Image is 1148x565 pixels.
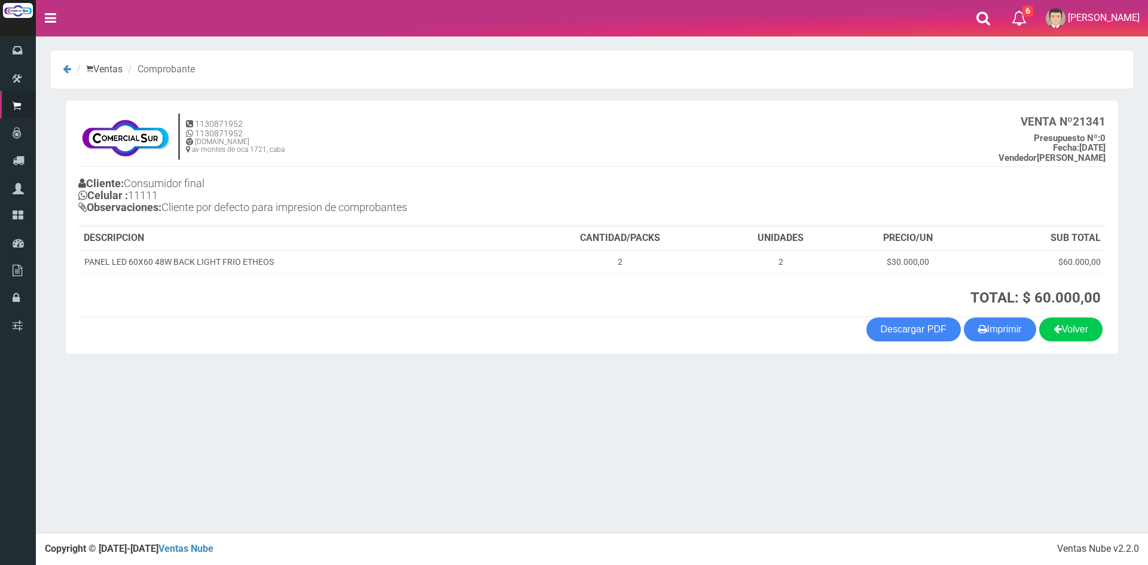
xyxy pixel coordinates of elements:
h5: 1130871952 1130871952 [186,120,285,138]
td: $30.000,00 [842,251,973,273]
div: Ventas Nube v2.2.0 [1057,542,1139,556]
b: Observaciones: [78,201,161,213]
strong: VENTA Nº [1021,115,1073,129]
b: 0 [1034,133,1106,143]
th: UNIDADES [719,227,842,251]
th: PRECIO/UN [842,227,973,251]
strong: Fecha: [1053,142,1079,153]
img: f695dc5f3a855ddc19300c990e0c55a2.jpg [78,113,172,161]
li: Ventas [74,63,123,77]
td: 2 [719,251,842,273]
th: DESCRIPCION [79,227,521,251]
th: SUB TOTAL [973,227,1106,251]
img: User Image [1046,8,1065,28]
h4: Consumidor final 11111 Cliente por defecto para impresion de comprobantes [78,175,592,219]
strong: Vendedor [999,152,1037,163]
strong: Copyright © [DATE]-[DATE] [45,543,213,554]
a: Descargar PDF [866,317,961,341]
h6: [DOMAIN_NAME] av montes de oca 1721, caba [186,138,285,154]
strong: TOTAL: $ 60.000,00 [970,289,1101,306]
span: 6 [1022,5,1033,17]
b: [PERSON_NAME] [999,152,1106,163]
b: Cliente: [78,177,124,190]
button: Imprimir [964,317,1036,341]
td: PANEL LED 60X60 48W BACK LIGHT FRIO ETHEOS [79,251,521,273]
td: $60.000,00 [973,251,1106,273]
a: Volver [1039,317,1103,341]
a: Ventas Nube [158,543,213,554]
b: [DATE] [1053,142,1106,153]
img: Logo grande [3,3,33,18]
li: Comprobante [125,63,195,77]
span: [PERSON_NAME] [1068,12,1140,23]
td: 2 [521,251,719,273]
b: 21341 [1021,115,1106,129]
b: Celular : [78,189,128,201]
strong: Presupuesto Nº: [1034,133,1100,143]
th: CANTIDAD/PACKS [521,227,719,251]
